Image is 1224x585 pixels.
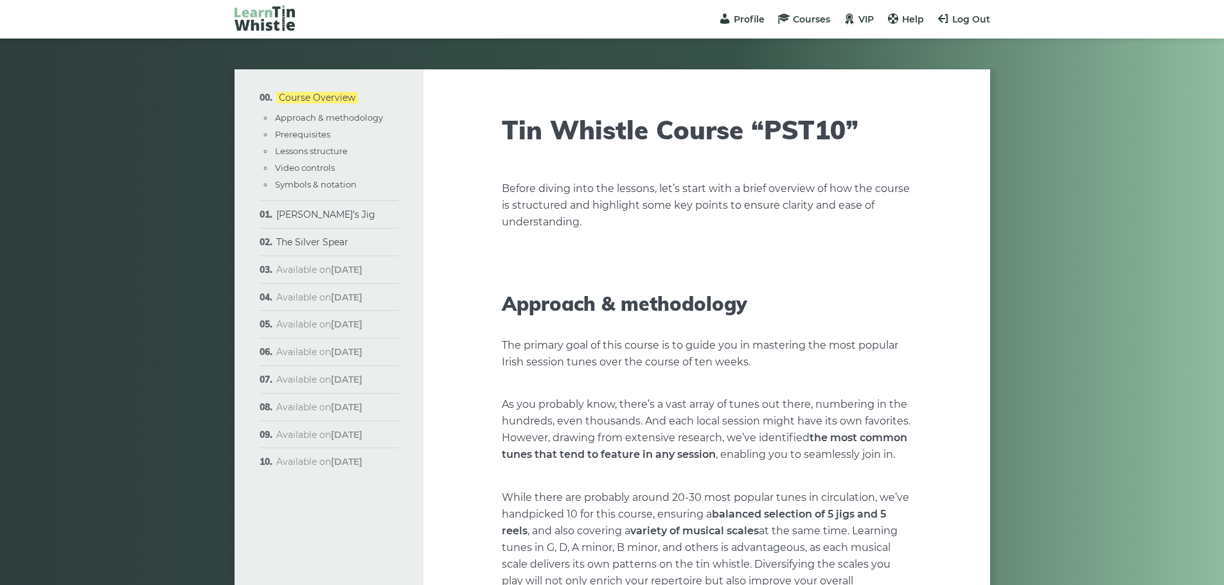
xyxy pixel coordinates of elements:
[502,180,912,231] p: Before diving into the lessons, let’s start with a brief overview of how the course is structured...
[718,13,765,25] a: Profile
[502,337,912,371] p: The primary goal of this course is to guide you in mastering the most popular Irish session tunes...
[331,456,362,467] strong: [DATE]
[276,346,362,358] span: Available on
[858,13,874,25] span: VIP
[777,13,830,25] a: Courses
[331,292,362,303] strong: [DATE]
[331,346,362,358] strong: [DATE]
[331,401,362,413] strong: [DATE]
[276,319,362,330] span: Available on
[502,292,912,315] h2: Approach & methodology
[235,5,295,31] img: LearnTinWhistle.com
[276,429,362,441] span: Available on
[275,146,348,156] a: Lessons structure
[331,374,362,385] strong: [DATE]
[275,179,357,189] a: Symbols & notation
[793,13,830,25] span: Courses
[734,13,765,25] span: Profile
[887,13,924,25] a: Help
[276,264,362,275] span: Available on
[937,13,990,25] a: Log Out
[276,292,362,303] span: Available on
[952,13,990,25] span: Log Out
[331,429,362,441] strong: [DATE]
[630,525,759,537] strong: variety of musical scales
[276,209,375,220] a: [PERSON_NAME]’s Jig
[502,396,912,463] p: As you probably know, there’s a vast array of tunes out there, numbering in the hundreds, even th...
[276,374,362,385] span: Available on
[276,456,362,467] span: Available on
[275,112,383,123] a: Approach & methodology
[843,13,874,25] a: VIP
[902,13,924,25] span: Help
[502,114,912,145] h1: Tin Whistle Course “PST10”
[276,401,362,413] span: Available on
[275,129,330,139] a: Prerequisites
[276,92,358,103] a: Course Overview
[331,319,362,330] strong: [DATE]
[275,162,335,173] a: Video controls
[331,264,362,275] strong: [DATE]
[276,236,348,248] a: The Silver Spear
